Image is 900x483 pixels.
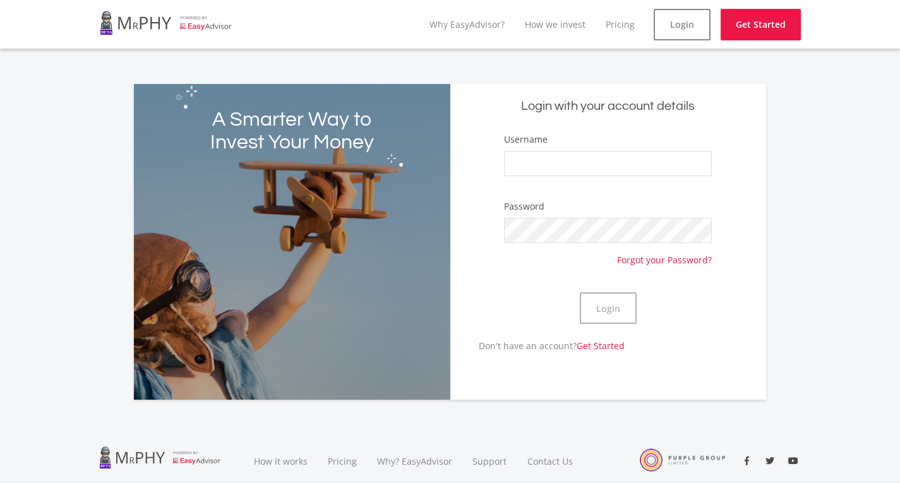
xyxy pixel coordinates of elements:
a: Get Started [721,9,801,40]
label: Username [504,133,548,146]
a: Forgot your Password? [617,243,712,266]
button: Login [580,292,637,324]
a: Get Started [577,340,625,352]
a: How it works [244,440,318,482]
a: Support [462,440,517,482]
a: How we invest [525,18,585,30]
a: Pricing [318,440,367,482]
h5: Login with your account details [460,98,757,115]
label: Password [504,200,544,213]
a: Login [654,9,711,40]
p: Don't have an account? [450,339,625,352]
a: Pricing [606,18,635,30]
h2: A Smarter Way to Invest Your Money [197,109,387,154]
a: Why EasyAdvisor? [429,18,505,30]
a: Why? EasyAdvisor [367,440,462,482]
a: Contact Us [517,440,584,482]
